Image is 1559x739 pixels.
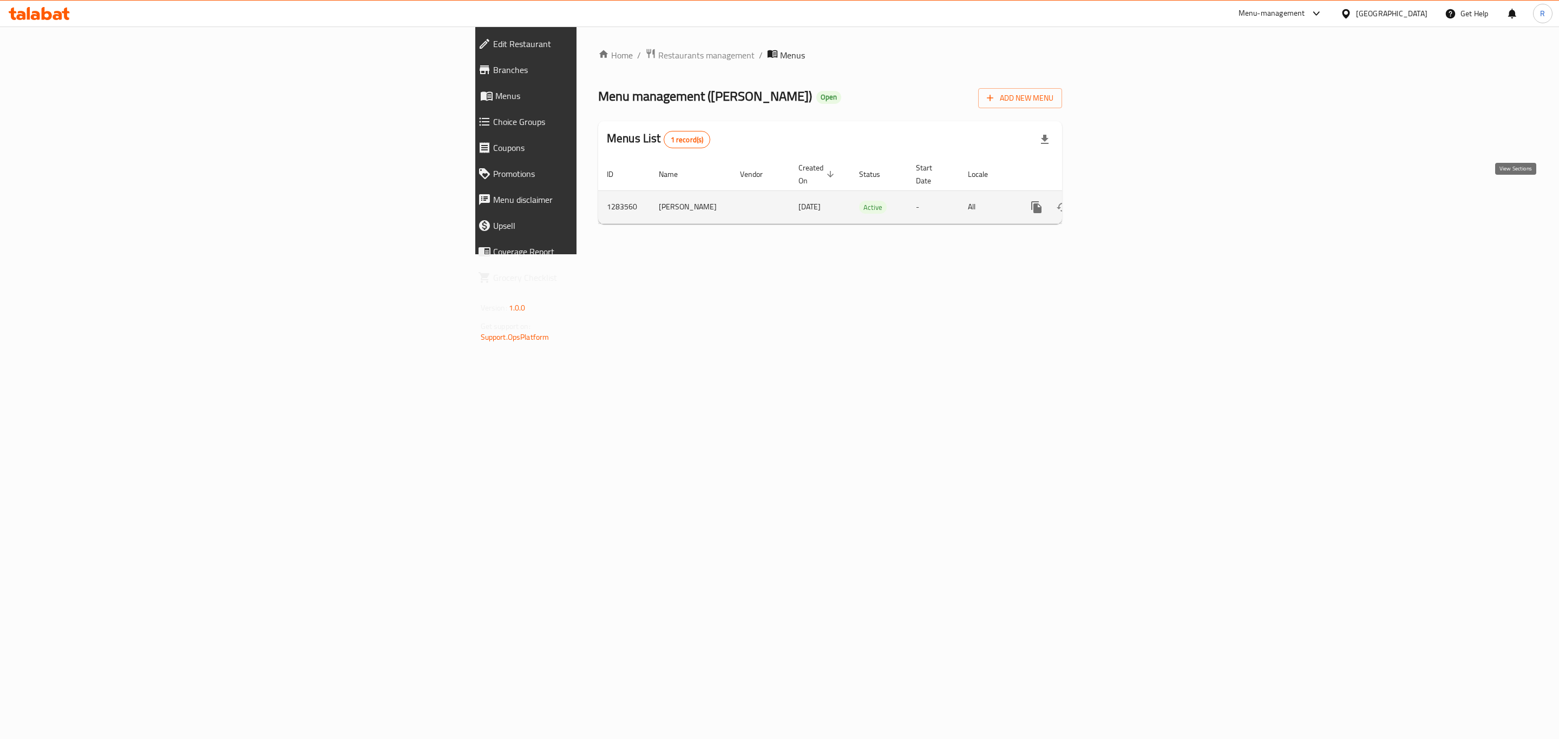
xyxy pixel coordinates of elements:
span: Name [659,168,692,181]
a: Coverage Report [469,239,736,265]
div: Menu-management [1239,7,1305,20]
a: Branches [469,57,736,83]
span: Branches [493,63,727,76]
a: Upsell [469,213,736,239]
a: Menus [469,83,736,109]
a: Support.OpsPlatform [481,330,549,344]
div: Export file [1032,127,1058,153]
span: [DATE] [798,200,821,214]
span: Menus [780,49,805,62]
span: Get support on: [481,319,530,333]
span: Choice Groups [493,115,727,128]
span: Coupons [493,141,727,154]
span: Status [859,168,894,181]
span: Open [816,93,841,102]
span: 1 record(s) [664,135,710,145]
span: Active [859,201,887,214]
span: Coverage Report [493,245,727,258]
button: Add New Menu [978,88,1062,108]
nav: breadcrumb [598,48,1062,62]
span: ID [607,168,627,181]
span: Grocery Checklist [493,271,727,284]
table: enhanced table [598,158,1136,224]
span: Version: [481,301,507,315]
span: Locale [968,168,1002,181]
span: Menu disclaimer [493,193,727,206]
span: Upsell [493,219,727,232]
th: Actions [1015,158,1136,191]
span: R [1540,8,1545,19]
div: Open [816,91,841,104]
span: Created On [798,161,837,187]
span: Start Date [916,161,946,187]
span: Edit Restaurant [493,37,727,50]
span: 1.0.0 [509,301,526,315]
td: All [959,190,1015,223]
h2: Menus List [607,130,710,148]
a: Promotions [469,161,736,187]
a: Grocery Checklist [469,265,736,291]
span: Menus [495,89,727,102]
div: Total records count [664,131,711,148]
span: Add New Menu [987,91,1053,105]
td: - [907,190,959,223]
button: more [1024,194,1050,220]
button: Change Status [1050,194,1076,220]
div: [GEOGRAPHIC_DATA] [1356,8,1427,19]
li: / [759,49,763,62]
a: Choice Groups [469,109,736,135]
a: Edit Restaurant [469,31,736,57]
a: Menu disclaimer [469,187,736,213]
span: Promotions [493,167,727,180]
span: Vendor [740,168,777,181]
